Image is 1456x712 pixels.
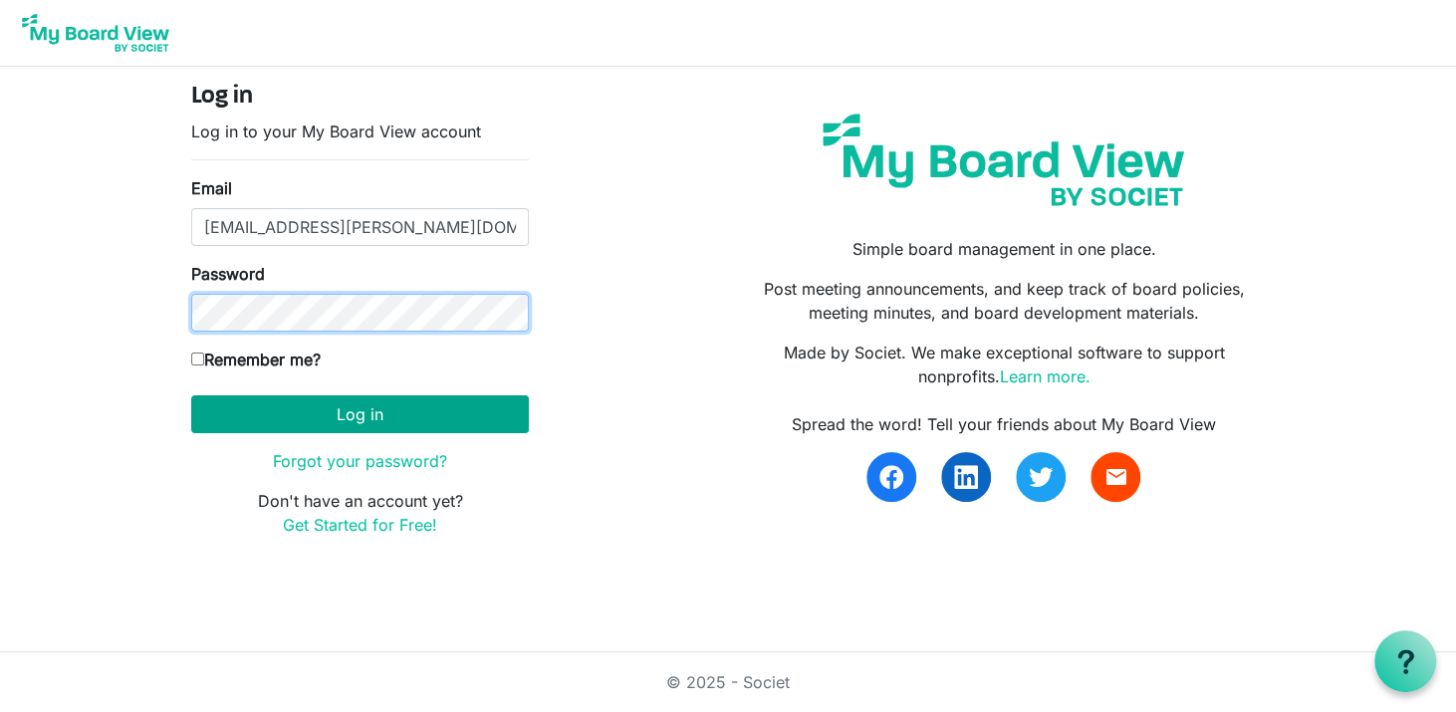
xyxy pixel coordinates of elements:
input: Remember me? [191,353,204,365]
label: Password [191,262,265,286]
p: Made by Societ. We make exceptional software to support nonprofits. [743,341,1265,388]
label: Email [191,176,232,200]
a: Learn more. [999,366,1090,386]
img: my-board-view-societ.svg [808,99,1199,221]
p: Post meeting announcements, and keep track of board policies, meeting minutes, and board developm... [743,277,1265,325]
a: Forgot your password? [273,451,447,471]
a: © 2025 - Societ [666,672,790,692]
img: twitter.svg [1029,465,1053,489]
div: Spread the word! Tell your friends about My Board View [743,412,1265,436]
p: Simple board management in one place. [743,237,1265,261]
a: Get Started for Free! [283,515,437,535]
img: My Board View Logo [16,8,175,58]
button: Log in [191,395,529,433]
label: Remember me? [191,348,321,371]
span: email [1103,465,1127,489]
img: facebook.svg [879,465,903,489]
h4: Log in [191,83,529,112]
p: Log in to your My Board View account [191,119,529,143]
img: linkedin.svg [954,465,978,489]
p: Don't have an account yet? [191,489,529,537]
a: email [1091,452,1140,502]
